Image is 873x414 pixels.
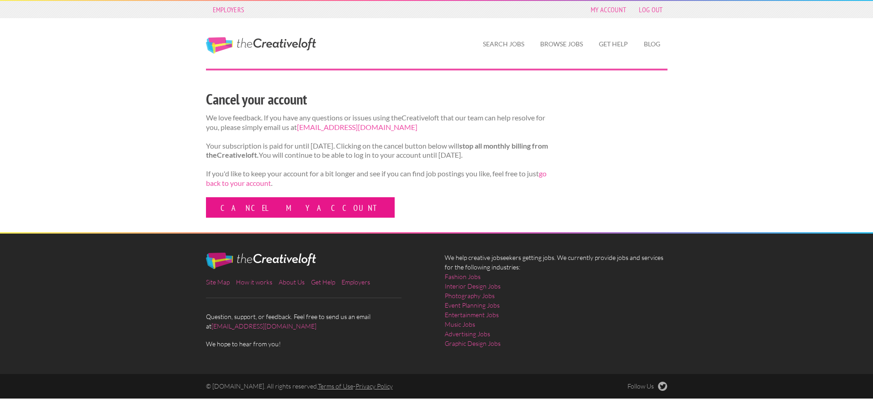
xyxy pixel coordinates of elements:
[297,123,417,131] a: [EMAIL_ADDRESS][DOMAIN_NAME]
[206,197,395,218] a: Cancel my account
[198,253,436,349] div: Question, support, or feedback. Feel free to send us an email at
[206,339,429,349] span: We hope to hear from you!
[211,322,316,330] a: [EMAIL_ADDRESS][DOMAIN_NAME]
[279,278,305,286] a: About Us
[206,169,547,187] a: go back to your account
[586,3,631,16] a: My Account
[627,382,667,391] a: Follow Us
[206,141,548,160] p: Your subscription is paid for until [DATE]. Clicking on the cancel button below will You will con...
[206,89,548,110] h2: Cancel your account
[206,141,548,160] strong: stop all monthly billing from theCreativeloft.
[206,113,548,132] p: We love feedback. If you have any questions or issues using theCreativeloft that our team can hel...
[341,278,370,286] a: Employers
[356,382,393,390] a: Privacy Policy
[445,291,495,300] a: Photography Jobs
[592,34,635,55] a: Get Help
[445,319,475,329] a: Music Jobs
[206,169,548,188] p: If you'd like to keep your account for a bit longer and see if you can find job postings you like...
[206,37,316,54] a: The Creative Loft
[445,310,499,319] a: Entertainment Jobs
[445,281,501,291] a: Interior Design Jobs
[445,300,500,310] a: Event Planning Jobs
[311,278,335,286] a: Get Help
[206,253,316,269] img: The Creative Loft
[445,339,501,348] a: Graphic Design Jobs
[436,253,675,355] div: We help creative jobseekers getting jobs. We currently provide jobs and services for the followin...
[637,34,667,55] a: Blog
[445,329,490,339] a: Advertising Jobs
[198,382,556,391] div: © [DOMAIN_NAME]. All rights reserved. -
[634,3,667,16] a: Log Out
[236,278,272,286] a: How it works
[533,34,590,55] a: Browse Jobs
[445,272,481,281] a: Fashion Jobs
[476,34,532,55] a: Search Jobs
[206,278,230,286] a: Site Map
[208,3,249,16] a: Employers
[318,382,353,390] a: Terms of Use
